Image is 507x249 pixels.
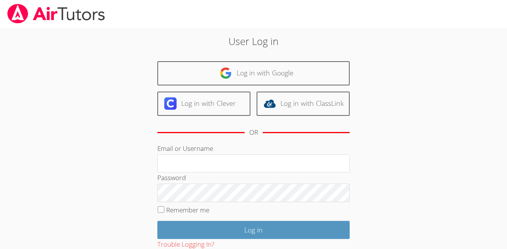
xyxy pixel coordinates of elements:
[264,97,276,110] img: classlink-logo-d6bb404cc1216ec64c9a2012d9dc4662098be43eaf13dc465df04b49fa7ab582.svg
[117,34,390,48] h2: User Log in
[166,206,209,214] label: Remember me
[157,173,186,182] label: Password
[7,4,106,23] img: airtutors_banner-c4298cdbf04f3fff15de1276eac7730deb9818008684d7c2e4769d2f7ddbe033.png
[164,97,177,110] img: clever-logo-6eab21bc6e7a338710f1a6ff85c0baf02591cd810cc4098c63d3a4b26e2feb20.svg
[257,92,350,116] a: Log in with ClassLink
[157,221,350,239] input: Log in
[157,92,250,116] a: Log in with Clever
[220,67,232,79] img: google-logo-50288ca7cdecda66e5e0955fdab243c47b7ad437acaf1139b6f446037453330a.svg
[157,144,213,153] label: Email or Username
[249,127,258,138] div: OR
[157,61,350,85] a: Log in with Google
